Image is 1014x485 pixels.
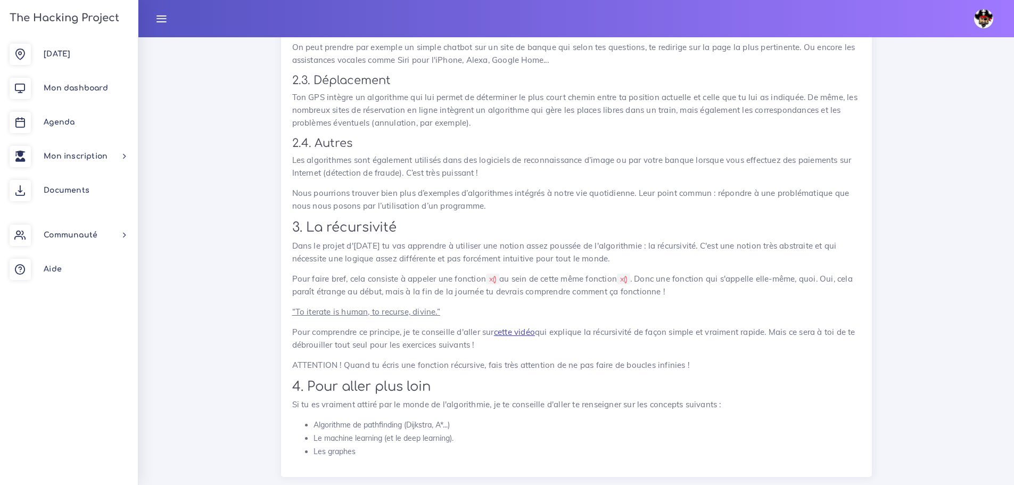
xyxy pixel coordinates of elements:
[44,118,75,126] span: Agenda
[292,220,861,235] h2: 3. La récursivité
[44,231,97,239] span: Communauté
[314,445,861,458] li: Les graphes
[974,9,993,28] img: avatar
[292,41,861,67] p: On peut prendre par exemple un simple chatbot sur un site de banque qui selon tes questions, te r...
[314,418,861,432] li: Algorithme de pathfinding (Dijkstra, A*...)
[6,12,119,24] h3: The Hacking Project
[44,152,108,160] span: Mon inscription
[292,273,861,298] p: Pour faire bref, cela consiste à appeler une fonction au sein de cette même fonction . Donc une f...
[44,186,89,194] span: Documents
[292,307,440,317] u: “To iterate is human, to recurse, divine.”
[292,137,861,150] h3: 2.4. Autres
[292,398,861,411] p: Si tu es vraiment attiré par le monde de l'algorithmie, je te conseille d'aller te renseigner sur...
[292,91,861,129] p: Ton GPS intègre un algorithme qui lui permet de déterminer le plus court chemin entre ta position...
[486,274,499,285] code: x()
[292,326,861,351] p: Pour comprendre ce principe, je te conseille d'aller sur qui explique la récursivité de façon sim...
[44,84,108,92] span: Mon dashboard
[292,74,861,87] h3: 2.3. Déplacement
[292,240,861,265] p: Dans le projet d'[DATE] tu vas apprendre à utiliser une notion assez poussée de l'algorithmie : l...
[44,265,62,273] span: Aide
[292,154,861,179] p: Les algorithmes sont également utilisés dans des logiciels de reconnaissance d’image ou par votre...
[494,327,535,337] a: cette vidéo
[292,359,861,372] p: ATTENTION ! Quand tu écris une fonction récursive, fais très attention de ne pas faire de boucles...
[314,432,861,445] li: Le machine learning (et le deep learning).
[617,274,630,285] code: x()
[292,379,861,394] h2: 4. Pour aller plus loin
[44,50,70,58] span: [DATE]
[292,187,861,212] p: Nous pourrions trouver bien plus d’exemples d’algorithmes intégrés à notre vie quotidienne. Leur ...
